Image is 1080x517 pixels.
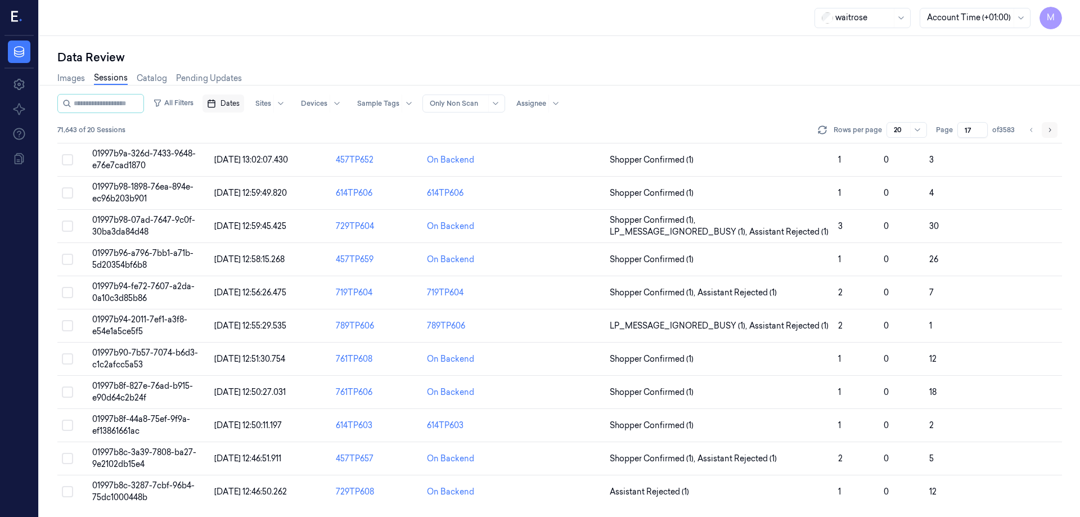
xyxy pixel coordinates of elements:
span: 0 [884,453,889,464]
span: 1 [838,420,841,430]
button: All Filters [148,94,198,112]
span: 01997b98-07ad-7647-9c0f-30ba3da84d48 [92,215,195,237]
button: M [1039,7,1062,29]
span: 01997b90-7b57-7074-b6d3-c1c2afcc5a53 [92,348,198,370]
div: 719TP604 [427,287,463,299]
span: 01997b8c-3a39-7808-ba27-9e2102db15e4 [92,447,196,469]
div: On Backend [427,254,474,266]
div: 457TP652 [336,154,418,166]
div: 614TP606 [336,187,418,199]
a: Images [57,73,85,84]
span: 0 [884,420,889,430]
button: Go to previous page [1024,122,1039,138]
span: 1 [929,321,932,331]
span: Assistant Rejected (1) [697,287,777,299]
span: [DATE] 12:59:49.820 [214,188,287,198]
span: 01997b8f-44a8-75ef-9f9a-ef13861661ac [92,414,190,436]
button: Select row [62,420,73,431]
a: Pending Updates [176,73,242,84]
span: [DATE] 12:51:30.754 [214,354,285,364]
span: 3 [929,155,934,165]
span: 01997b9a-326d-7433-9648-e76e7cad1870 [92,149,196,170]
span: 0 [884,287,889,298]
button: Select row [62,221,73,232]
span: 71,643 of 20 Sessions [57,125,125,135]
span: 01997b8c-3287-7cbf-96b4-75dc1000448b [92,480,195,502]
span: Shopper Confirmed (1) [610,420,694,431]
button: Select row [62,254,73,265]
a: Sessions [94,72,128,85]
span: 01997b94-2011-7ef1-a3f8-e54e1a5ce5f5 [92,314,187,336]
span: Shopper Confirmed (1) , [610,287,697,299]
span: Assistant Rejected (1) [610,486,689,498]
div: 789TP606 [427,320,465,332]
div: 457TP657 [336,453,418,465]
button: Dates [202,95,244,113]
div: On Backend [427,353,474,365]
button: Select row [62,287,73,298]
span: 01997b8f-827e-76ad-b915-e90d64c2b24f [92,381,193,403]
span: 2 [838,287,843,298]
span: 0 [884,487,889,497]
span: 0 [884,155,889,165]
div: On Backend [427,486,474,498]
span: Shopper Confirmed (1) , [610,214,697,226]
span: Assistant Rejected (1) [749,226,829,238]
span: 12 [929,354,937,364]
span: [DATE] 12:46:50.262 [214,487,287,497]
span: 0 [884,254,889,264]
div: 614TP603 [336,420,418,431]
span: LP_MESSAGE_IGNORED_BUSY (1) , [610,226,749,238]
span: LP_MESSAGE_IGNORED_BUSY (1) , [610,320,749,332]
span: 0 [884,387,889,397]
span: Page [936,125,953,135]
button: Select row [62,486,73,497]
div: 761TP606 [336,386,418,398]
div: 614TP606 [427,187,463,199]
span: [DATE] 12:58:15.268 [214,254,285,264]
span: 26 [929,254,938,264]
span: 18 [929,387,937,397]
span: Shopper Confirmed (1) [610,187,694,199]
span: Shopper Confirmed (1) [610,353,694,365]
span: Shopper Confirmed (1) [610,386,694,398]
button: Select row [62,154,73,165]
button: Select row [62,320,73,331]
div: 457TP659 [336,254,418,266]
span: 1 [838,487,841,497]
span: Dates [220,98,240,109]
span: 3 [838,221,843,231]
span: 1 [838,354,841,364]
span: [DATE] 13:02:07.430 [214,155,288,165]
div: 729TP608 [336,486,418,498]
span: of 3583 [992,125,1015,135]
span: 0 [884,188,889,198]
span: 0 [884,354,889,364]
span: Assistant Rejected (1) [697,453,777,465]
span: 30 [929,221,939,231]
div: 789TP606 [336,320,418,332]
div: On Backend [427,386,474,398]
span: 01997b96-a796-7bb1-a71b-5d20354bf6b8 [92,248,193,270]
span: 1 [838,254,841,264]
span: 1 [838,188,841,198]
div: 761TP608 [336,353,418,365]
span: 0 [884,221,889,231]
span: 01997b94-fe72-7607-a2da-0a10c3d85b86 [92,281,195,303]
div: 614TP603 [427,420,463,431]
span: 2 [838,453,843,464]
div: On Backend [427,453,474,465]
span: 2 [929,420,934,430]
div: 719TP604 [336,287,418,299]
button: Select row [62,353,73,365]
span: 0 [884,321,889,331]
button: Select row [62,386,73,398]
nav: pagination [1024,122,1057,138]
p: Rows per page [834,125,882,135]
span: [DATE] 12:56:26.475 [214,287,286,298]
div: On Backend [427,221,474,232]
a: Catalog [137,73,167,84]
span: Shopper Confirmed (1) , [610,453,697,465]
span: Assistant Rejected (1) [749,320,829,332]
